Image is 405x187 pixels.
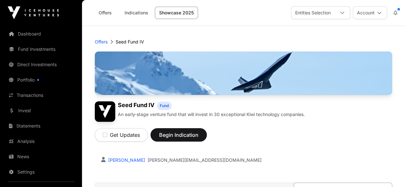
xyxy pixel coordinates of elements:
[5,134,77,148] a: Analysis
[155,7,198,19] a: Showcase 2025
[353,6,387,19] button: Account
[5,42,77,56] a: Fund Investments
[92,7,118,19] a: Offers
[5,119,77,133] a: Statements
[116,39,144,45] p: Seed Fund IV
[5,88,77,102] a: Transactions
[95,39,108,45] a: Offers
[5,165,77,179] a: Settings
[95,101,115,122] img: Seed Fund IV
[118,101,154,110] h1: Seed Fund IV
[150,128,207,142] button: Begin Indication
[291,7,335,19] div: Entities Selection
[5,104,77,118] a: Invest
[5,73,77,87] a: Portfolio
[118,111,305,118] p: An early-stage venture fund that will invest in 30 exceptional Kiwi technology companies.
[95,51,392,95] img: Seed Fund IV
[8,6,59,19] img: Icehouse Ventures Logo
[5,27,77,41] a: Dashboard
[5,58,77,72] a: Direct Investments
[150,135,207,141] a: Begin Indication
[160,103,169,108] span: Fund
[120,7,152,19] a: Indications
[107,157,145,163] a: [PERSON_NAME]
[95,128,148,142] button: Get Updates
[5,150,77,164] a: News
[373,156,405,187] iframe: Chat Widget
[158,131,199,139] span: Begin Indication
[148,157,262,163] a: [PERSON_NAME][EMAIL_ADDRESS][DOMAIN_NAME]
